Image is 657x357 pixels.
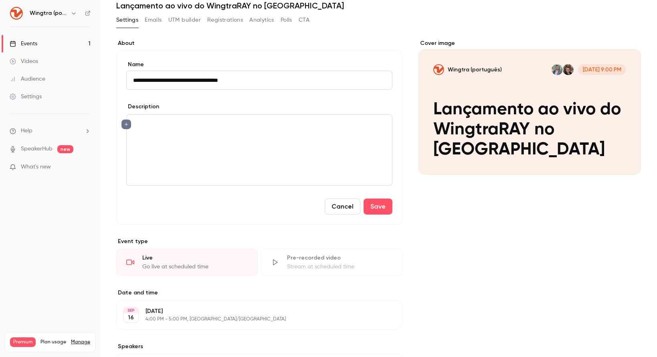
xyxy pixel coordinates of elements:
[21,163,51,171] span: What's new
[146,307,360,315] p: [DATE]
[10,93,42,101] div: Settings
[128,314,134,322] p: 16
[40,339,66,345] span: Plan usage
[10,75,45,83] div: Audience
[116,1,641,10] h1: Lançamento ao vivo do WingtraRAY no [GEOGRAPHIC_DATA]
[364,199,392,215] button: Save
[124,308,138,313] div: SEP
[30,9,67,17] h6: Wingtra (português)
[127,115,392,185] div: editor
[10,337,36,347] span: Premium
[299,14,309,26] button: CTA
[21,127,32,135] span: Help
[249,14,274,26] button: Analytics
[418,39,641,174] section: Cover image
[81,164,91,171] iframe: Noticeable Trigger
[287,263,392,271] div: Stream at scheduled time
[142,254,248,262] div: Live
[126,103,159,111] label: Description
[145,14,162,26] button: Emails
[71,339,90,345] a: Manage
[10,7,23,20] img: Wingtra (português)
[10,40,37,48] div: Events
[126,61,392,69] label: Name
[126,114,392,186] section: description
[325,199,360,215] button: Cancel
[116,249,258,276] div: LiveGo live at scheduled time
[57,145,73,153] span: new
[261,249,402,276] div: Pre-recorded videoStream at scheduled time
[207,14,243,26] button: Registrations
[418,39,641,47] label: Cover image
[116,14,138,26] button: Settings
[168,14,201,26] button: UTM builder
[10,127,91,135] li: help-dropdown-opener
[21,145,53,153] a: SpeakerHub
[10,57,38,65] div: Videos
[116,289,402,297] label: Date and time
[281,14,292,26] button: Polls
[116,237,402,245] p: Event type
[116,39,402,47] label: About
[116,343,402,351] label: Speakers
[146,316,360,323] p: 4:00 PM - 5:00 PM, [GEOGRAPHIC_DATA]/[GEOGRAPHIC_DATA]
[287,254,392,262] div: Pre-recorded video
[142,263,248,271] div: Go live at scheduled time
